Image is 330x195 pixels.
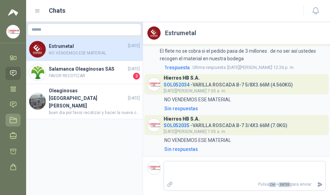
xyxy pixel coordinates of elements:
[164,89,226,93] span: [DATE][PERSON_NAME] 7:05 a. m.
[164,136,231,144] p: NO VENDEMOS ESE MATERIAL
[26,61,143,84] a: Company LogoSalamanca Oleaginosas SAS[DATE]FAVOR RECOTIZAR3
[314,178,326,191] button: Enviar
[147,78,161,91] img: Company Logo
[49,73,132,80] span: FAVOR RECOTIZAR
[160,47,326,62] p: El flete no se cobra si el pedido pasa de 3 millones . de no ser así ustedes recogen el material ...
[128,66,140,72] span: [DATE]
[165,28,196,38] h2: Estrumetal
[128,95,140,102] span: [DATE]
[164,76,200,80] h3: Hierros HB S.A.
[49,65,126,73] h4: Salamanca Oleaginosas SAS
[49,110,140,116] span: buen dia por favor recotizar y hacer la nueva cotizacion por 100 libras
[147,27,161,40] img: Company Logo
[164,64,190,71] span: 1 respuesta
[164,178,176,191] label: Adjuntar archivos
[164,145,198,153] div: Sin respuestas
[192,64,295,71] span: [DATE][PERSON_NAME] 12:26 p. m.
[8,8,18,17] img: Logo peakr
[278,182,290,187] span: ENTER
[164,80,293,87] h4: - VARILLA ROSCADA B-7 5/8X3.66M (4.560KG)
[29,93,46,110] img: Company Logo
[164,117,200,121] h3: Hierros HB S.A.
[29,41,46,58] img: Company Logo
[26,38,143,61] a: Company LogoEstrumetal[DATE]NO VENDEMOS ESE MATERIAL
[176,178,315,191] p: Pulsa + para enviar
[49,50,140,57] span: NO VENDEMOS ESE MATERIAL
[164,129,226,134] span: [DATE][PERSON_NAME] 7:05 a. m.
[164,82,189,88] span: SOL052034
[49,87,126,110] h4: Oleaginosas [GEOGRAPHIC_DATA][PERSON_NAME]
[147,119,161,132] img: Company Logo
[164,105,198,112] div: Sin respuestas
[269,182,276,187] span: Ctrl
[164,121,287,127] h4: - VARILLA ROSCADA B-7 3/4X3.66M (7.0KG)
[7,25,20,38] img: Company Logo
[26,84,143,119] a: Company LogoOleaginosas [GEOGRAPHIC_DATA][PERSON_NAME][DATE]buen dia por favor recotizar y hacer ...
[49,42,126,50] h4: Estrumetal
[128,43,140,49] span: [DATE]
[133,73,140,80] span: 3
[163,64,326,71] a: 1respuestaUltima respuesta[DATE][PERSON_NAME] 12:26 p. m.
[49,6,65,16] h1: Chats
[147,161,161,174] img: Company Logo
[29,64,46,81] img: Company Logo
[163,145,326,153] a: Sin respuestas
[192,64,226,71] span: Ultima respuesta
[164,123,189,128] span: SOL052035
[163,105,326,112] a: Sin respuestas
[164,96,231,103] p: NO VENDEMOS ESE MATERIAL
